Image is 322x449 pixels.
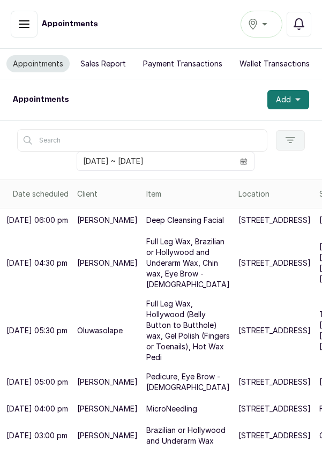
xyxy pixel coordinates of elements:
span: Add [276,94,291,105]
input: Search [17,129,267,152]
div: Date scheduled [13,189,69,199]
h1: Appointments [13,94,69,105]
p: Oluwasolape [77,325,123,336]
p: Pedicure, Eye Brow - [DEMOGRAPHIC_DATA] [146,371,230,393]
p: [PERSON_NAME] [77,215,138,226]
svg: calendar [240,158,248,165]
button: Sales Report [74,55,132,72]
p: [STREET_ADDRESS] [238,258,311,268]
div: Item [146,189,230,199]
p: [PERSON_NAME] [77,403,138,414]
p: [STREET_ADDRESS] [238,215,311,226]
p: [DATE] 03:00 pm [6,430,68,441]
button: Appointments [6,55,70,72]
div: Client [77,189,138,199]
p: [DATE] 05:00 pm [6,377,68,387]
p: [PERSON_NAME] [77,377,138,387]
p: MicroNeedling [146,403,197,414]
p: [DATE] 06:00 pm [6,215,68,226]
button: Payment Transactions [137,55,229,72]
p: Full Leg Wax, Brazilian or Hollywood and Underarm Wax, Chin wax, Eye Brow - [DEMOGRAPHIC_DATA] [146,236,230,290]
h1: Appointments [42,19,98,29]
p: [DATE] 05:30 pm [6,325,68,336]
div: Location [238,189,311,199]
p: Full Leg Wax, Hollywood (Belly Button to Butthole) wax, Gel Polish (Fingers or Toenails), Hot Wax... [146,298,230,363]
p: [STREET_ADDRESS] [238,430,311,441]
p: [DATE] 04:30 pm [6,258,68,268]
p: [STREET_ADDRESS] [238,325,311,336]
input: Select date [77,152,234,170]
button: Add [267,90,309,109]
p: [DATE] 04:00 pm [6,403,68,414]
button: Wallet Transactions [233,55,316,72]
p: [STREET_ADDRESS] [238,377,311,387]
p: [PERSON_NAME] [77,258,138,268]
p: Deep Cleansing Facial [146,215,224,226]
p: [STREET_ADDRESS] [238,403,311,414]
p: Brazilian or Hollywood and Underarm Wax [146,425,230,446]
p: [PERSON_NAME] [77,430,138,441]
